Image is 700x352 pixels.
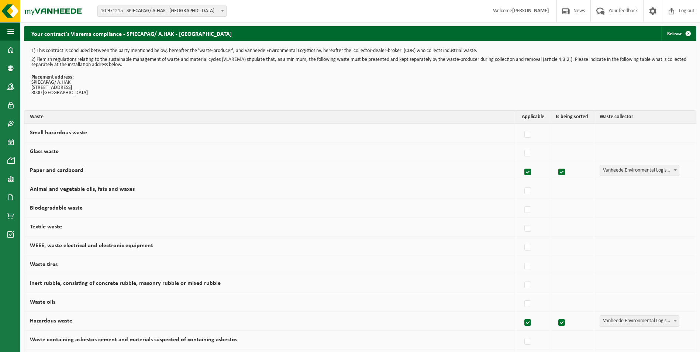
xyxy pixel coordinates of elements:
p: 1) This contract is concluded between the party mentioned below, hereafter the 'waste-producer', ... [31,48,689,54]
span: Vanheede Environmental Logistics [600,315,679,327]
label: Textile waste [30,224,62,230]
label: Inert rubble, consisting of concrete rubble, masonry rubble or mixed rubble [30,280,221,286]
a: Release [661,26,696,41]
label: Paper and cardboard [30,168,83,173]
label: Waste tires [30,262,58,268]
label: Animal and vegetable oils, fats and waxes [30,186,135,192]
span: 10-971215 - SPIECAPAG/ A.HAK - BRUGGE [98,6,226,16]
label: Small hazardous waste [30,130,87,136]
label: Hazardous waste [30,318,72,324]
th: Waste collector [594,111,696,124]
span: Vanheede Environmental Logistics [600,316,679,326]
label: Biodegradable waste [30,205,83,211]
label: WEEE, waste electrical and electronic equipment [30,243,153,249]
label: Glass waste [30,149,59,155]
th: Waste [24,111,516,124]
label: Waste containing asbestos cement and materials suspected of containing asbestos [30,337,237,343]
h2: Your contract's Vlarema compliance - SPIECAPAG/ A.HAK - [GEOGRAPHIC_DATA] [24,26,239,41]
p: SPIECAPAG/ A.HAK [STREET_ADDRESS] 8000 [GEOGRAPHIC_DATA] [31,75,689,96]
span: Vanheede Environmental Logistics [600,165,679,176]
strong: Placement address: [31,75,74,80]
span: 10-971215 - SPIECAPAG/ A.HAK - BRUGGE [97,6,227,17]
p: 2) Flemish regulations relating to the sustainable management of waste and material cycles (VLARE... [31,57,689,68]
th: Is being sorted [550,111,594,124]
label: Waste oils [30,299,55,305]
span: Vanheede Environmental Logistics [600,165,679,176]
strong: [PERSON_NAME] [512,8,549,14]
th: Applicable [516,111,550,124]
